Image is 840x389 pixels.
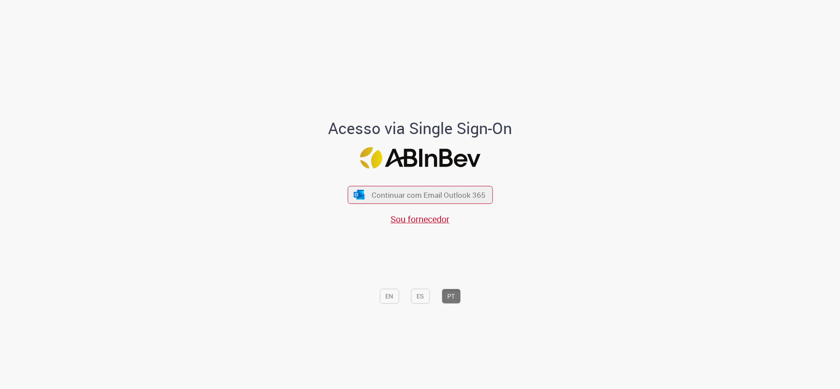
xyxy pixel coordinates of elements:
a: Sou fornecedor [391,213,449,225]
img: Logo ABInBev [360,147,480,169]
button: ícone Azure/Microsoft 360 Continuar com Email Outlook 365 [347,186,493,204]
img: ícone Azure/Microsoft 360 [353,190,365,199]
h1: Acesso via Single Sign-On [298,119,542,137]
button: ES [411,289,430,304]
button: PT [442,289,460,304]
button: EN [380,289,399,304]
span: Continuar com Email Outlook 365 [372,190,486,200]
